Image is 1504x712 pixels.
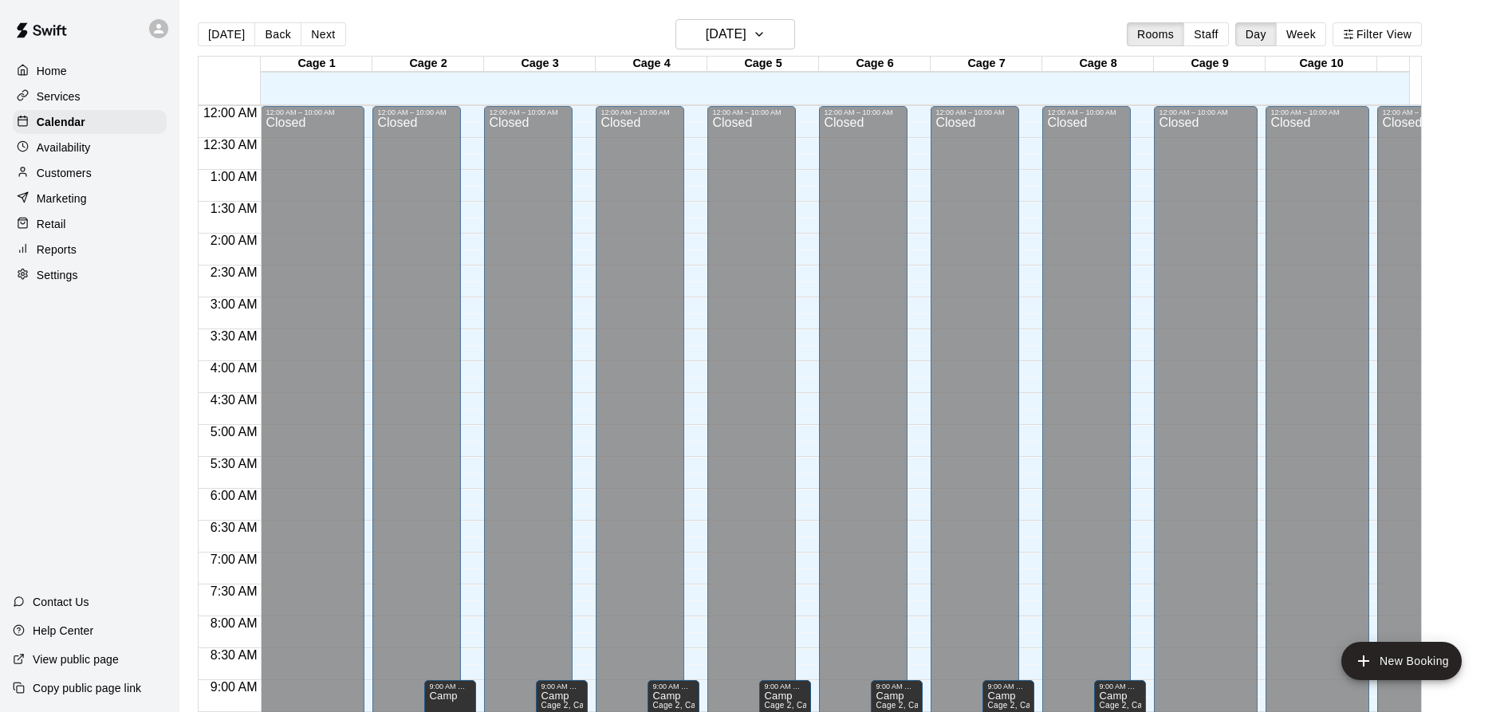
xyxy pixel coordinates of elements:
span: Cage 2, Cage 3, Cage 4, Cage 5, Cage 6, Cage 7, Cage 8 [652,701,873,710]
p: View public page [33,651,119,667]
span: 5:30 AM [207,457,262,470]
span: 8:00 AM [207,616,262,630]
div: Cage 3 [484,57,596,72]
span: 7:30 AM [207,584,262,598]
p: Help Center [33,623,93,639]
a: Reports [13,238,167,262]
a: Customers [13,161,167,185]
p: Retail [37,216,66,232]
p: Settings [37,267,78,283]
div: 9:00 AM – 2:00 PM [541,682,583,690]
div: 12:00 AM – 10:00 AM [489,108,568,116]
span: 12:30 AM [199,138,262,151]
div: 12:00 AM – 10:00 AM [1270,108,1364,116]
button: Week [1276,22,1326,46]
div: 12:00 AM – 10:00 AM [266,108,360,116]
p: Reports [37,242,77,258]
button: [DATE] [198,22,255,46]
div: Cage 9 [1154,57,1266,72]
a: Home [13,59,167,83]
a: Services [13,85,167,108]
span: 4:30 AM [207,393,262,407]
div: Cage 5 [707,57,819,72]
button: Rooms [1127,22,1184,46]
div: Cage 8 [1042,57,1154,72]
span: 6:30 AM [207,521,262,534]
span: 1:30 AM [207,202,262,215]
a: Retail [13,212,167,236]
div: 12:00 AM – 10:00 AM [1047,108,1126,116]
p: Calendar [37,114,85,130]
div: 9:00 AM – 2:00 PM [764,682,806,690]
span: 4:00 AM [207,361,262,375]
button: Back [254,22,301,46]
span: 3:30 AM [207,329,262,343]
div: 9:00 AM – 2:00 PM [652,682,695,690]
p: Availability [37,140,91,155]
span: 6:00 AM [207,489,262,502]
button: Day [1235,22,1277,46]
div: Cage 1 [261,57,372,72]
a: Settings [13,263,167,287]
p: Home [37,63,67,79]
span: 12:00 AM [199,106,262,120]
div: 12:00 AM – 10:00 AM [377,108,456,116]
div: Cage 6 [819,57,931,72]
button: Next [301,22,345,46]
div: Cage 4 [596,57,707,72]
span: 2:00 AM [207,234,262,247]
div: 9:00 AM – 2:00 PM [987,682,1030,690]
p: Contact Us [33,594,89,610]
div: Cage 10 [1266,57,1377,72]
span: Cage 2, Cage 3, Cage 4, Cage 5, Cage 6, Cage 7, Cage 8 [1099,701,1320,710]
span: 8:30 AM [207,648,262,662]
span: Cage 2, Cage 3, Cage 4, Cage 5, Cage 6, Cage 7, Cage 8 [764,701,985,710]
h6: [DATE] [706,23,746,45]
p: Copy public page link [33,680,141,696]
p: Marketing [37,191,87,207]
span: 1:00 AM [207,170,262,183]
div: 12:00 AM – 10:00 AM [600,108,679,116]
div: Cage 2 [372,57,484,72]
span: Cage 2, Cage 3, Cage 4, Cage 5, Cage 6, Cage 7, Cage 8 [987,701,1208,710]
div: Cage 7 [931,57,1042,72]
span: Cage 2, Cage 3, Cage 4, Cage 5, Cage 6, Cage 7, Cage 8 [541,701,762,710]
a: Calendar [13,110,167,134]
button: add [1341,642,1462,680]
span: 9:00 AM [207,680,262,694]
div: 12:00 AM – 10:00 AM [712,108,791,116]
button: Staff [1183,22,1229,46]
a: Marketing [13,187,167,210]
button: Filter View [1333,22,1422,46]
span: 3:00 AM [207,297,262,311]
p: Customers [37,165,92,181]
div: Cage 11 [1377,57,1489,72]
span: 7:00 AM [207,553,262,566]
div: 9:00 AM – 2:00 PM [429,682,471,690]
div: 12:00 AM – 10:00 AM [1159,108,1253,116]
div: 9:00 AM – 2:00 PM [1099,682,1141,690]
button: [DATE] [675,19,795,49]
span: 5:00 AM [207,425,262,439]
span: Cage 2, Cage 3, Cage 4, Cage 5, Cage 6, Cage 7, Cage 8 [876,701,1097,710]
div: 12:00 AM – 10:00 AM [935,108,1014,116]
div: 12:00 AM – 10:00 AM [824,108,903,116]
a: Availability [13,136,167,159]
div: 12:00 AM – 10:00 AM [1382,108,1476,116]
p: Services [37,89,81,104]
div: 9:00 AM – 2:00 PM [876,682,918,690]
span: 2:30 AM [207,266,262,279]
